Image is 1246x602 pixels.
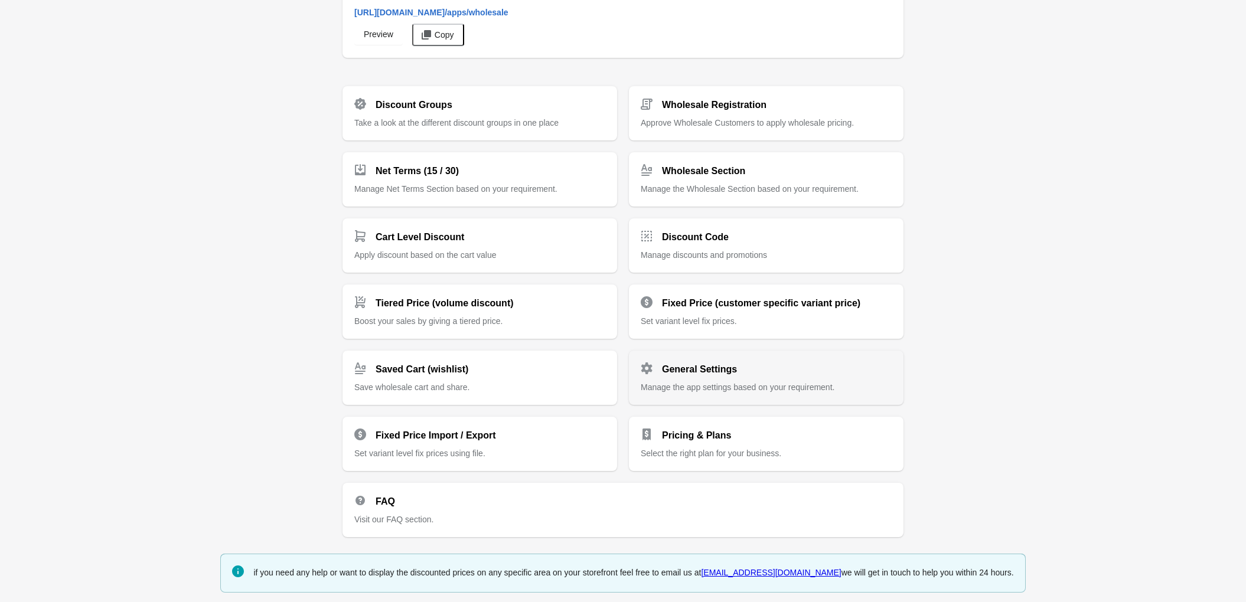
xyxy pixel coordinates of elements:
a: FAQ Visit our FAQ section. [343,483,903,537]
span: [URL][DOMAIN_NAME] /apps/wholesale [354,8,508,17]
h2: Pricing & Plans [662,428,731,443]
h2: Discount Groups [376,98,452,112]
span: Manage Net Terms Section based on your requirement. [354,184,557,194]
button: Copy [412,24,465,46]
h2: Fixed Price (customer specific variant price) [662,296,860,310]
h2: Net Terms (15 / 30) [376,164,459,178]
span: Visit our FAQ section. [354,515,433,524]
h2: FAQ [376,495,395,509]
span: Select the right plan for your business. [641,449,781,458]
span: Save wholesale cart and share. [354,382,469,392]
a: [EMAIL_ADDRESS][DOMAIN_NAME] [701,568,841,577]
span: Copy [435,30,454,40]
h2: Saved Cart (wishlist) [376,362,468,377]
h2: General Settings [662,362,737,377]
h2: Fixed Price Import / Export [376,428,496,443]
h2: Cart Level Discount [376,230,464,244]
span: Apply discount based on the cart value [354,250,497,260]
span: Boost your sales by giving a tiered price. [354,316,503,326]
span: Set variant level fix prices using file. [354,449,485,458]
h2: Tiered Price (volume discount) [376,296,514,310]
h2: Discount Code [662,230,729,244]
span: Manage the Wholesale Section based on your requirement. [641,184,859,194]
div: if you need any help or want to display the discounted prices on any specific area on your storef... [253,564,1013,581]
h2: Wholesale Section [662,164,745,178]
a: [URL][DOMAIN_NAME]/apps/wholesale [350,2,513,23]
span: Preview [364,30,393,39]
a: Preview [354,24,403,45]
span: Take a look at the different discount groups in one place [354,118,559,127]
h2: Wholesale Registration [662,98,766,112]
span: Set variant level fix prices. [641,316,737,326]
span: Manage the app settings based on your requirement. [641,382,834,392]
span: Approve Wholesale Customers to apply wholesale pricing. [641,118,854,127]
span: Manage discounts and promotions [641,250,767,260]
